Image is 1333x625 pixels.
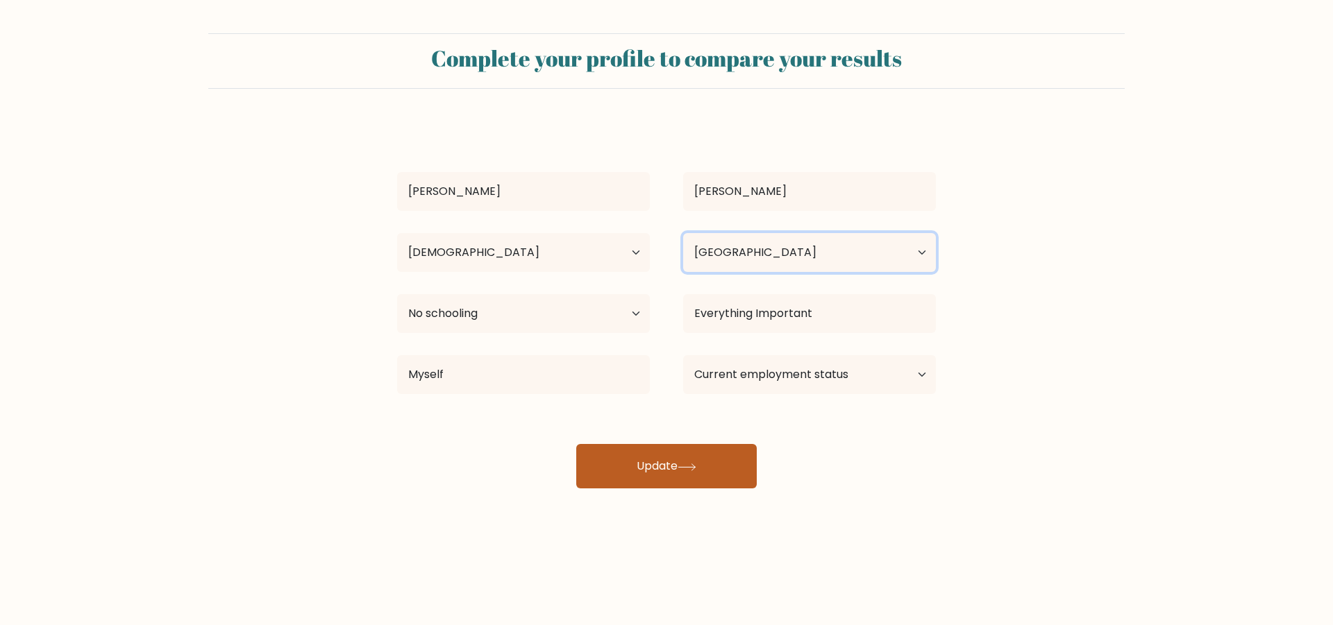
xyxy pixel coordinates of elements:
[683,294,936,333] input: What did you study?
[683,172,936,211] input: Last name
[217,45,1116,71] h2: Complete your profile to compare your results
[576,444,757,488] button: Update
[397,172,650,211] input: First name
[397,355,650,394] input: Most relevant educational institution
